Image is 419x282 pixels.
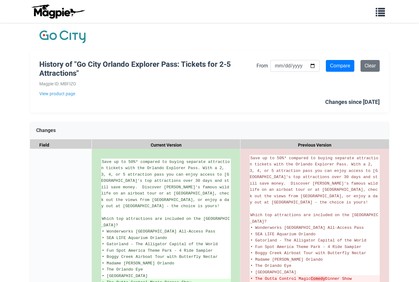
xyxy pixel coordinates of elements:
span: • SEA LIFE Aquarium Orlando [250,232,316,237]
span: • Wonderworks [GEOGRAPHIC_DATA] All-Access Pass [250,225,364,230]
span: • Fun Spot America Theme Park - 4 Ride Sampler [102,248,213,253]
h1: History of "Go City Orlando Explorer Pass: Tickets for 2-5 Attractions" [39,60,257,78]
div: Current Version [92,139,240,151]
img: Company Logo [39,29,86,45]
span: Which top attractions are included on the [GEOGRAPHIC_DATA]? [101,216,230,228]
span: • Gatorland - The Alligator Capital of the World [102,242,218,246]
div: Field [30,139,92,151]
span: Which top attractions are included on the [GEOGRAPHIC_DATA]? [250,213,378,224]
span: • Fun Spot America Theme Park - 4 Ride Sampler [250,245,361,249]
span: Save up to 50%* compared to buying separate attraction tickets with the Orlando Explorer Pass. Wi... [250,156,378,205]
span: • Madame [PERSON_NAME] Orlando [250,257,323,262]
div: Changes since [DATE] [325,98,380,107]
strong: Comedy [311,276,325,281]
img: logo-ab69f6fb50320c5b225c76a69d11143b.png [30,4,86,19]
span: • Madame [PERSON_NAME] Orlando [102,261,174,266]
div: Changes [30,122,389,139]
span: • The Orlando Eye [250,263,292,268]
label: From [257,62,268,70]
div: Previous Version [240,139,389,151]
span: Save up to 50%* compared to buying separate attraction tickets with the Orlando Explorer Pass. Wi... [101,160,230,209]
span: • Wonderworks [GEOGRAPHIC_DATA] All-Access Pass [102,229,215,234]
div: Magpie ID: MBFIZO [39,80,257,87]
span: • SEA LIFE Aquarium Orlando [102,236,167,240]
span: • Boggy Creek Airboat Tour with Butterfly Nectar [102,254,218,259]
a: Clear [361,60,380,72]
span: • [GEOGRAPHIC_DATA] [102,274,148,278]
del: • The Outta Control Magic Dinner Show [250,276,379,282]
input: Compare [326,60,354,72]
span: • The Orlando Eye [102,267,143,272]
span: • Boggy Creek Airboat Tour with Butterfly Nectar [250,251,366,255]
span: • Gatorland - The Alligator Capital of the World [250,238,366,243]
a: View product page [39,90,257,97]
span: • [GEOGRAPHIC_DATA] [250,270,296,275]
